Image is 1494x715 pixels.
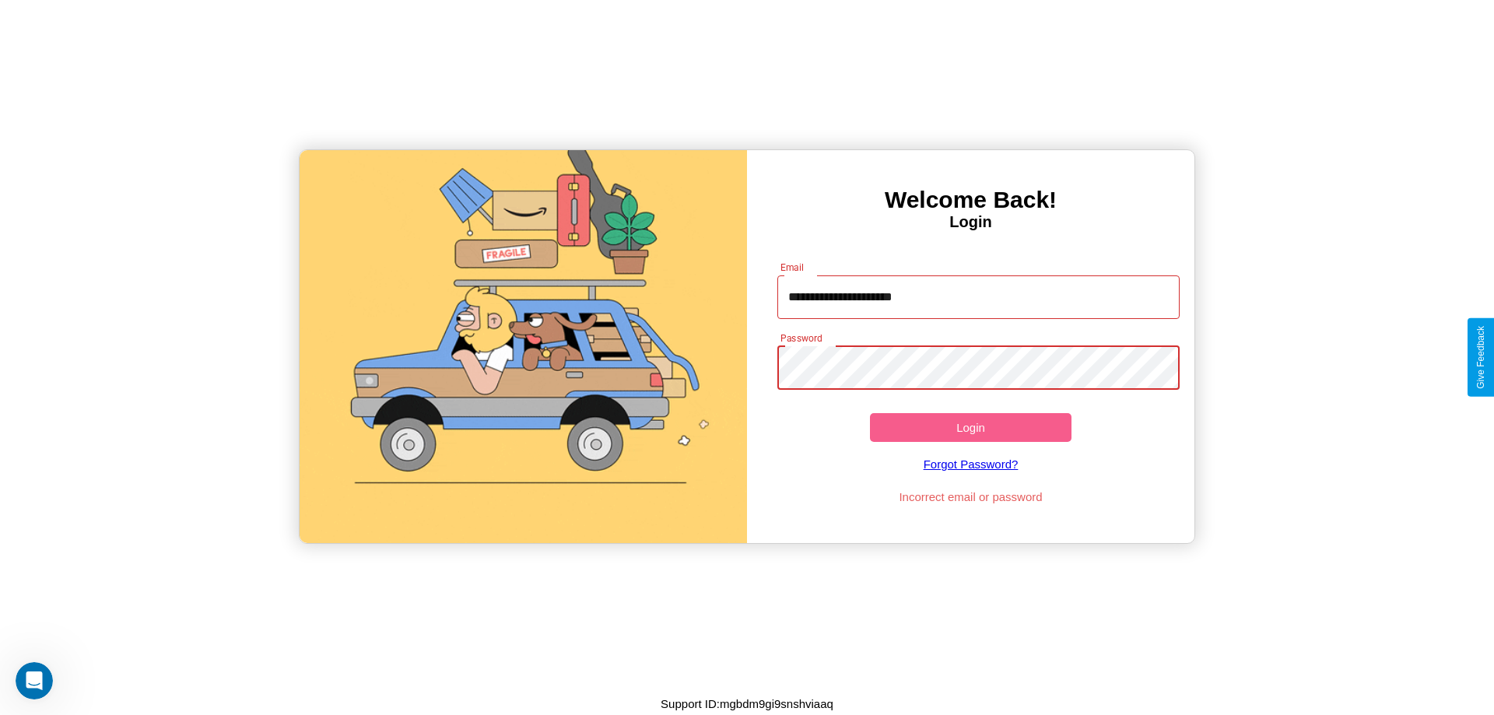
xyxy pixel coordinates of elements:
button: Login [870,413,1071,442]
a: Forgot Password? [770,442,1173,486]
label: Password [780,331,822,345]
div: Give Feedback [1475,326,1486,389]
p: Incorrect email or password [770,486,1173,507]
h4: Login [747,213,1194,231]
img: gif [300,150,747,543]
p: Support ID: mgbdm9gi9snshviaaq [661,693,833,714]
label: Email [780,261,805,274]
iframe: Intercom live chat [16,662,53,699]
h3: Welcome Back! [747,187,1194,213]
